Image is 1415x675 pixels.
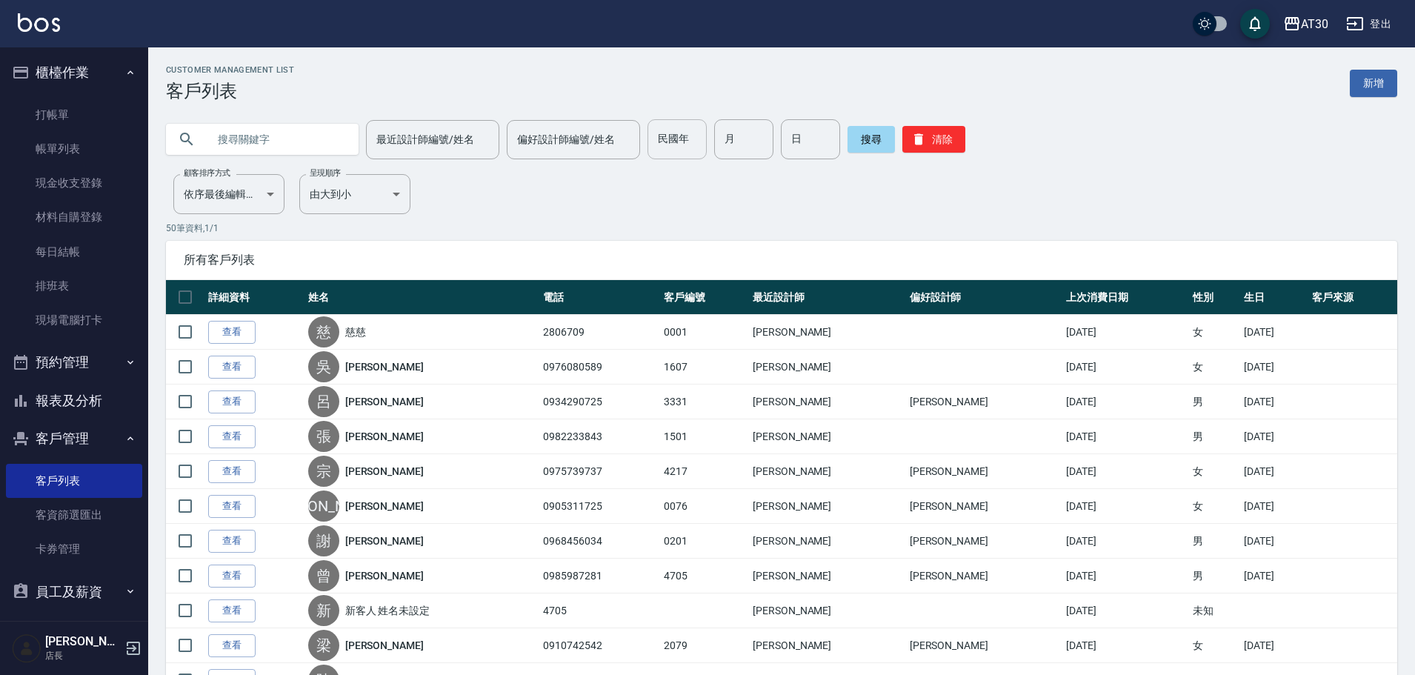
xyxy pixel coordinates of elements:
[660,559,749,593] td: 4705
[1240,454,1308,489] td: [DATE]
[539,489,660,524] td: 0905311725
[539,524,660,559] td: 0968456034
[660,524,749,559] td: 0201
[208,565,256,588] a: 查看
[6,343,142,382] button: 預約管理
[1240,559,1308,593] td: [DATE]
[906,559,1063,593] td: [PERSON_NAME]
[539,628,660,663] td: 0910742542
[208,390,256,413] a: 查看
[1301,15,1328,33] div: AT30
[906,280,1063,315] th: 偏好設計師
[660,489,749,524] td: 0076
[6,200,142,234] a: 材料自購登錄
[6,498,142,532] a: 客資篩選匯出
[906,489,1063,524] td: [PERSON_NAME]
[906,524,1063,559] td: [PERSON_NAME]
[308,316,339,348] div: 慈
[184,253,1379,267] span: 所有客戶列表
[166,65,294,75] h2: Customer Management List
[1350,70,1397,97] a: 新增
[906,385,1063,419] td: [PERSON_NAME]
[308,491,339,522] div: [PERSON_NAME]
[1189,593,1240,628] td: 未知
[749,489,906,524] td: [PERSON_NAME]
[308,560,339,591] div: 曾
[345,533,424,548] a: [PERSON_NAME]
[6,303,142,337] a: 現場電腦打卡
[749,280,906,315] th: 最近設計師
[749,315,906,350] td: [PERSON_NAME]
[299,174,410,214] div: 由大到小
[6,53,142,92] button: 櫃檯作業
[749,385,906,419] td: [PERSON_NAME]
[6,132,142,166] a: 帳單列表
[1189,489,1240,524] td: 女
[345,429,424,444] a: [PERSON_NAME]
[308,386,339,417] div: 呂
[345,394,424,409] a: [PERSON_NAME]
[660,280,749,315] th: 客戶編號
[1062,524,1189,559] td: [DATE]
[166,81,294,102] h3: 客戶列表
[1340,10,1397,38] button: 登出
[1189,350,1240,385] td: 女
[345,638,424,653] a: [PERSON_NAME]
[345,325,366,339] a: 慈慈
[1240,628,1308,663] td: [DATE]
[1062,350,1189,385] td: [DATE]
[539,593,660,628] td: 4705
[6,382,142,420] button: 報表及分析
[1189,454,1240,489] td: 女
[308,525,339,556] div: 謝
[6,269,142,303] a: 排班表
[1240,280,1308,315] th: 生日
[6,235,142,269] a: 每日結帳
[208,321,256,344] a: 查看
[1189,419,1240,454] td: 男
[539,280,660,315] th: 電話
[308,456,339,487] div: 宗
[173,174,284,214] div: 依序最後編輯時間
[1240,385,1308,419] td: [DATE]
[906,454,1063,489] td: [PERSON_NAME]
[1062,454,1189,489] td: [DATE]
[208,634,256,657] a: 查看
[660,315,749,350] td: 0001
[1062,385,1189,419] td: [DATE]
[539,559,660,593] td: 0985987281
[1062,593,1189,628] td: [DATE]
[208,495,256,518] a: 查看
[660,385,749,419] td: 3331
[1189,628,1240,663] td: 女
[1240,524,1308,559] td: [DATE]
[345,603,430,618] a: 新客人 姓名未設定
[310,167,341,179] label: 呈現順序
[1240,9,1270,39] button: save
[1240,489,1308,524] td: [DATE]
[6,98,142,132] a: 打帳單
[906,628,1063,663] td: [PERSON_NAME]
[749,628,906,663] td: [PERSON_NAME]
[6,573,142,611] button: 員工及薪資
[184,167,230,179] label: 顧客排序方式
[1189,315,1240,350] td: 女
[308,595,339,626] div: 新
[1189,524,1240,559] td: 男
[1062,628,1189,663] td: [DATE]
[1277,9,1334,39] button: AT30
[1062,280,1189,315] th: 上次消費日期
[345,568,424,583] a: [PERSON_NAME]
[539,385,660,419] td: 0934290725
[45,649,121,662] p: 店長
[6,166,142,200] a: 現金收支登錄
[539,454,660,489] td: 0975739737
[1240,419,1308,454] td: [DATE]
[207,119,347,159] input: 搜尋關鍵字
[308,351,339,382] div: 吳
[660,628,749,663] td: 2079
[6,419,142,458] button: 客戶管理
[1062,419,1189,454] td: [DATE]
[749,559,906,593] td: [PERSON_NAME]
[345,464,424,479] a: [PERSON_NAME]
